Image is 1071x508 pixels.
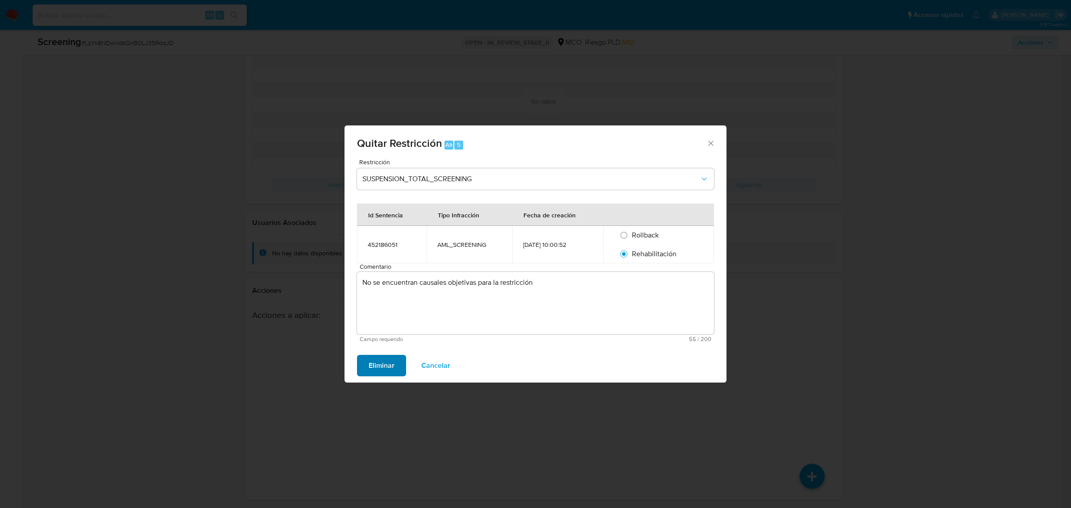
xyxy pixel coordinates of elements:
[362,175,700,183] span: SUSPENSION_TOTAL_SCREENING
[535,336,711,342] span: Máximo 200 caracteres
[360,263,717,270] span: Comentario
[359,159,716,165] span: Restricción
[357,272,714,334] textarea: No se encuentran causales objetivas para la restricción
[357,135,442,151] span: Quitar Restricción
[632,230,659,240] span: Rollback
[457,141,461,149] span: 5
[706,139,714,147] button: Cerrar ventana
[368,241,416,249] div: 452186051
[357,168,714,190] button: Restriction
[410,355,462,376] button: Cancelar
[369,356,394,375] span: Eliminar
[357,355,406,376] button: Eliminar
[523,241,592,249] div: [DATE] 10:00:52
[357,204,414,225] div: Id Sentencia
[427,204,490,225] div: Tipo Infracción
[445,141,452,149] span: Alt
[437,241,502,249] div: AML_SCREENING
[513,204,586,225] div: Fecha de creación
[360,336,535,342] span: Campo requerido
[632,249,677,259] span: Rehabilitación
[421,356,450,375] span: Cancelar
